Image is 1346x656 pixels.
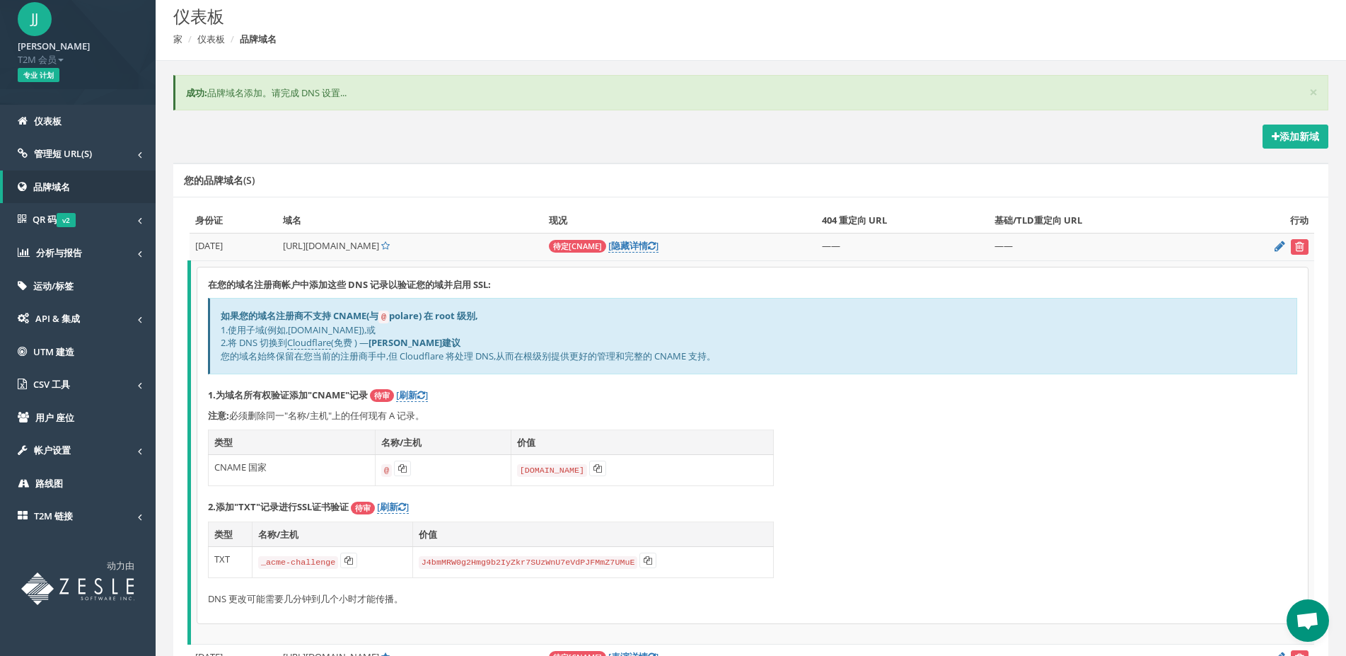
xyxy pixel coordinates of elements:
a: [PERSON_NAME] T2M 会员 [18,36,138,66]
button: × [1309,85,1318,100]
span: T2M 链接 [34,510,73,522]
a: 设置默认值 [381,239,390,252]
div: 1.使用子域(例如,[DOMAIN_NAME]),或 2.将 DNS 切换到 (免费 ) — 您的域名始终保留在您当前的注册商手中,但 Cloudflare 将处理 DNS,从而在根级别提供更好... [208,298,1297,374]
strong: [PERSON_NAME] [18,40,90,52]
th: 名称/主机 [375,430,511,455]
span: 用户 座位 [35,411,74,424]
td: —— [816,233,989,260]
th: 类型 [209,430,376,455]
span: 动力由 [107,559,134,572]
b: 成功: [186,86,207,99]
p: DNS 更改可能需要几分钟到几个小时才能传播。 [208,592,1297,606]
a: [刷新] [377,500,409,514]
a: [刷新] [396,389,428,402]
span: 专业 计划 [18,68,59,82]
code: _acme-challenge [258,556,338,569]
th: 404 重定向 URL [816,208,989,233]
a: [隐藏详情] [608,239,659,253]
th: 域名 [277,208,544,233]
span: JJ [18,2,52,36]
th: 行动 [1212,208,1315,233]
b: 注意: [208,409,229,422]
th: 现况 [543,208,816,233]
b: [PERSON_NAME]建议 [369,336,460,349]
span: 待审 [351,502,375,514]
th: 身份证 [190,208,277,233]
p: 必须删除同一"名称/主机"上的任何现有 A 记录。 [208,409,1297,422]
a: Cloudflare [287,336,331,350]
strong: 1.为域名所有权验证添加"CNAME"记录 [208,389,368,401]
span: 路线图 [35,477,63,490]
td: CNAME 国家 [209,455,376,486]
h2: 仪表板 [173,7,1132,25]
td: TXT [209,547,253,578]
span: 帐户设置 [34,444,71,456]
a: 家 [173,33,182,45]
b: 如果您的域名注册商不支持 CNAME(与 polare) 在 root 级别, [221,309,478,322]
th: 名称/主机 [253,522,413,547]
a: Open chat [1287,599,1329,642]
span: API & 集成 [35,312,80,325]
span: CSV 工具 [33,378,70,391]
th: 价值 [412,522,773,547]
span: 待定[CNAME] [549,240,606,253]
span: 管理短 URL(S) [34,147,92,160]
td: —— [989,233,1212,260]
span: 隐藏 [611,239,630,252]
th: 价值 [511,430,773,455]
code: @ [381,464,392,477]
span: UTM 建造 [33,345,74,358]
a: 添加新域 [1263,125,1328,149]
span: v2 [57,213,76,227]
span: T2M 会员 [18,53,138,67]
span: 运动/标签 [33,280,74,292]
code: J4bmMRW0g2Hmg9b2IyZkr7SUzWnU7eVdPJFMmZ7UMuE [419,556,638,569]
span: 待审 [370,389,394,402]
span: 分析与报告 [36,246,82,259]
strong: 在您的域名注册商帐户中添加这些 DNS 记录以验证您的域并启用 SSL: [208,278,491,291]
span: QR 码 [33,213,76,226]
a: 仪表板 [197,33,225,45]
span: 品牌域名 [33,180,70,193]
th: 类型 [209,522,253,547]
h5: 您的品牌域名(S) [184,175,255,185]
code: @ [378,311,389,323]
strong: 添加新域 [1272,130,1319,143]
div: 品牌域名添加。请完成 DNS 设置... [173,75,1328,111]
strong: 品牌域名 [240,33,277,45]
strong: 2.添加"TXT"记录进行SSL证书验证 [208,500,349,513]
span: [URL][DOMAIN_NAME] [283,239,379,252]
span: 仪表板 [34,115,62,127]
th: 基础/TLD重定向 URL [989,208,1212,233]
img: T2M URL 缩短器由 Zesle Software Inc. 提供支持 [21,572,134,605]
code: [DOMAIN_NAME] [517,464,587,477]
td: [DATE] [190,233,277,260]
